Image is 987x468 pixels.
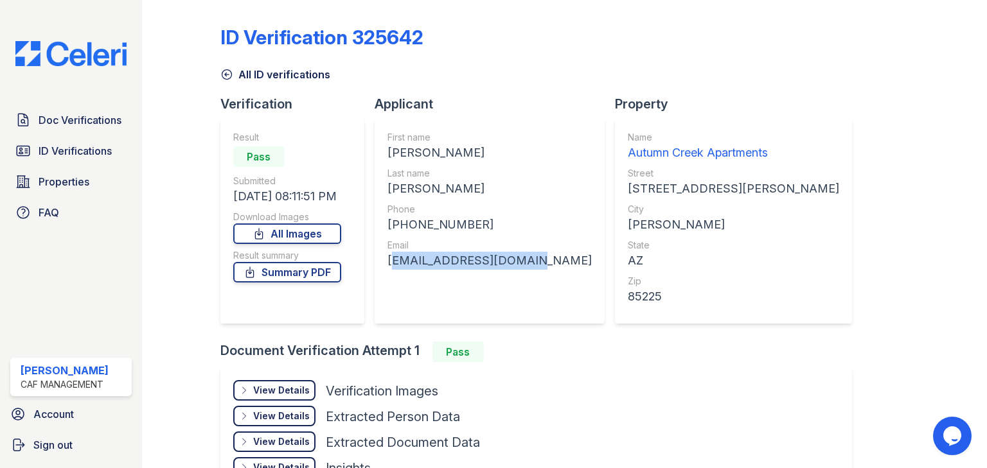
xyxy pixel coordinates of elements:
a: All Images [233,223,341,244]
span: Account [33,406,74,422]
div: Applicant [375,95,615,113]
div: [DATE] 08:11:51 PM [233,187,341,205]
span: Sign out [33,437,73,453]
div: Email [387,239,592,252]
span: ID Verifications [39,143,112,159]
a: Summary PDF [233,262,341,282]
a: Sign out [5,432,137,458]
div: [EMAIL_ADDRESS][DOMAIN_NAME] [387,252,592,270]
div: Autumn Creek Apartments [628,144,839,162]
div: [PERSON_NAME] [628,216,839,234]
div: [PERSON_NAME] [387,180,592,198]
div: Verification Images [326,382,438,400]
div: Pass [432,342,484,362]
div: View Details [253,410,310,422]
a: Account [5,401,137,427]
div: [PERSON_NAME] [387,144,592,162]
div: AZ [628,252,839,270]
a: Doc Verifications [10,107,132,133]
div: Submitted [233,175,341,187]
div: Result summary [233,249,341,262]
div: State [628,239,839,252]
div: Verification [220,95,375,113]
div: Result [233,131,341,144]
div: 85225 [628,288,839,306]
span: FAQ [39,205,59,220]
a: Name Autumn Creek Apartments [628,131,839,162]
span: Doc Verifications [39,112,121,128]
a: FAQ [10,200,132,225]
div: Pass [233,146,285,167]
div: Property [615,95,862,113]
div: Name [628,131,839,144]
div: [PHONE_NUMBER] [387,216,592,234]
div: Extracted Document Data [326,433,480,451]
iframe: chat widget [933,417,974,455]
div: CAF Management [21,378,109,391]
a: ID Verifications [10,138,132,164]
div: [PERSON_NAME] [21,363,109,378]
div: Last name [387,167,592,180]
div: City [628,203,839,216]
div: First name [387,131,592,144]
div: Phone [387,203,592,216]
div: Extracted Person Data [326,408,460,426]
div: Document Verification Attempt 1 [220,342,862,362]
div: Street [628,167,839,180]
div: Download Images [233,211,341,223]
img: CE_Logo_Blue-a8612792a0a2168367f1c8372b55b34899dd931a85d93a1a3d3e32e68fde9ad4.png [5,41,137,66]
span: Properties [39,174,89,189]
div: ID Verification 325642 [220,26,423,49]
div: View Details [253,435,310,448]
div: [STREET_ADDRESS][PERSON_NAME] [628,180,839,198]
a: Properties [10,169,132,195]
div: View Details [253,384,310,397]
a: All ID verifications [220,67,330,82]
div: Zip [628,275,839,288]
